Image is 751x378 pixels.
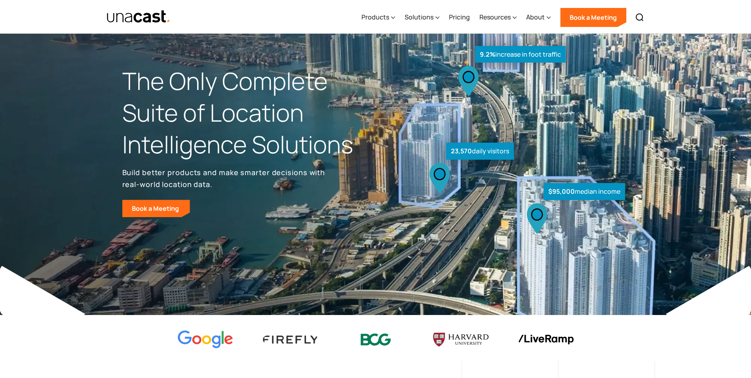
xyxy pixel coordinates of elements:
strong: $95,000 [548,187,575,196]
a: Book a Meeting [560,8,626,27]
strong: 9.2% [480,50,495,59]
div: About [526,12,545,22]
img: Google logo Color [178,330,233,349]
img: Firefly Advertising logo [263,336,318,343]
strong: 23,570 [451,147,472,155]
img: Search icon [635,13,645,22]
h1: The Only Complete Suite of Location Intelligence Solutions [122,65,376,160]
div: About [526,1,551,34]
div: daily visitors [446,143,514,160]
div: Products [361,1,395,34]
p: Build better products and make smarter decisions with real-world location data. [122,166,328,190]
div: median income [544,183,625,200]
img: liveramp logo [518,335,574,345]
div: Resources [479,1,517,34]
div: Solutions [405,1,439,34]
div: Resources [479,12,511,22]
div: Products [361,12,389,22]
img: Harvard U logo [433,330,489,349]
img: Unacast text logo [106,10,171,24]
div: increase in foot traffic [475,46,566,63]
a: home [106,10,171,24]
img: BCG logo [348,328,403,351]
a: Pricing [449,1,470,34]
div: Solutions [405,12,433,22]
a: Book a Meeting [122,200,190,217]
